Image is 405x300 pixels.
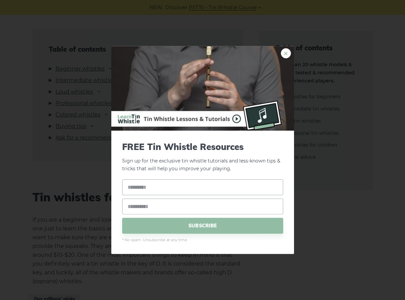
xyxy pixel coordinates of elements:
a: × [281,48,291,58]
span: * No spam. Unsubscribe at any time. [122,237,283,243]
span: FREE Tin Whistle Resources [122,142,283,152]
span: SUBSCRIBE [122,218,283,233]
p: Sign up for the exclusive tin whistle tutorials and less-known tips & tricks that will help you i... [122,142,283,173]
img: Tin Whistle Buying Guide Preview [111,46,294,131]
